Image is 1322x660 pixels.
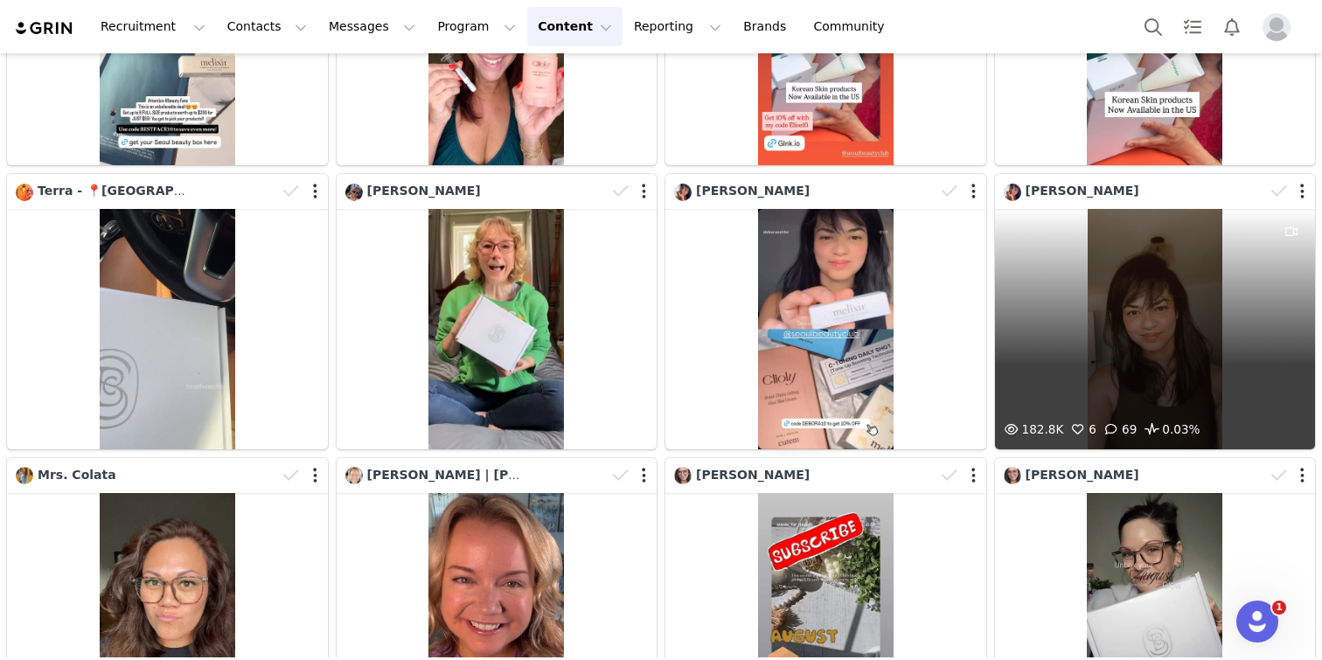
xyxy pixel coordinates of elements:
[427,7,526,46] button: Program
[674,184,692,201] img: 30fc1872-24ca-4f57-af7f-3b2dc1ba3565--s.jpg
[696,184,810,198] span: [PERSON_NAME]
[318,7,426,46] button: Messages
[38,468,116,482] span: Mrs. Colata
[90,7,216,46] button: Recruitment
[1213,7,1251,46] button: Notifications
[1004,467,1021,484] img: 9ea696b1-c373-4a22-b421-4c93169c4082.jpg
[696,468,810,482] span: [PERSON_NAME]
[38,184,245,198] span: Terra - 📍[GEOGRAPHIC_DATA]
[1252,13,1308,41] button: Profile
[345,184,363,201] img: 379462d6-cac3-4308-91bd-d21ebe88cb12.jpg
[1004,184,1021,201] img: 30fc1872-24ca-4f57-af7f-3b2dc1ba3565--s.jpg
[217,7,317,46] button: Contacts
[1001,422,1064,436] span: 182.8K
[1173,7,1212,46] a: Tasks
[14,20,75,37] img: grin logo
[1026,184,1139,198] span: [PERSON_NAME]
[1134,7,1172,46] button: Search
[367,184,481,198] span: [PERSON_NAME]
[1101,422,1137,436] span: 69
[804,7,903,46] a: Community
[1141,420,1200,441] span: 0.03%
[674,467,692,484] img: 9ea696b1-c373-4a22-b421-4c93169c4082.jpg
[1026,468,1139,482] span: [PERSON_NAME]
[623,7,732,46] button: Reporting
[527,7,623,46] button: Content
[1263,13,1291,41] img: placeholder-profile.jpg
[1068,422,1096,436] span: 6
[733,7,802,46] a: Brands
[367,468,825,482] span: [PERSON_NAME] | [PERSON_NAME] | PCOS | Weight Loss | Exercise
[16,184,33,201] img: 0ae259b9-67ce-435b-bbe2-2f4162efcca2--s.jpg
[1272,601,1286,615] span: 1
[345,467,363,484] img: ad69e839-d1d9-47f9-8141-782b91d83de2.jpg
[1236,601,1278,643] iframe: Intercom live chat
[16,467,33,484] img: a10f3535-ddd6-4475-b152-d3a94a40a5f0.jpg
